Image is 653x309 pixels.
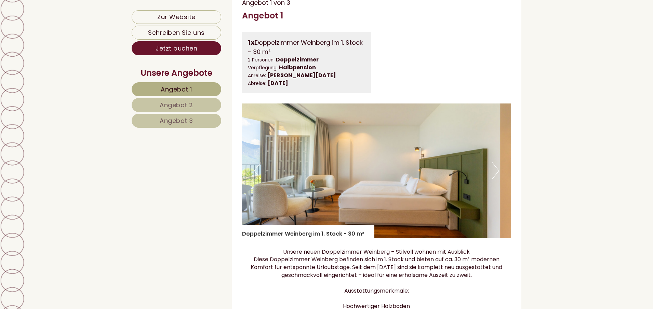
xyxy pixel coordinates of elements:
[248,65,278,71] small: Verpflegung:
[242,10,283,22] div: Angebot 1
[248,72,266,79] small: Anreise:
[254,162,261,179] button: Previous
[160,101,193,109] span: Angebot 2
[132,26,221,40] a: Schreiben Sie uns
[248,57,275,63] small: 2 Personen:
[10,21,119,27] div: Hotel Tenz
[10,34,119,39] small: 13:45
[268,79,288,87] b: [DATE]
[132,41,221,55] a: Jetzt buchen
[224,178,269,192] button: Senden
[248,80,266,87] small: Abreise:
[242,225,374,238] div: Doppelzimmer Weinberg im 1. Stock - 30 m²
[132,10,221,24] a: Zur Website
[279,64,316,71] b: Halbpension
[248,38,255,47] b: 1x
[160,116,193,125] span: Angebot 3
[248,38,366,56] div: Doppelzimmer Weinberg im 1. Stock - 30 m²
[5,20,122,41] div: Guten Tag, wie können wir Ihnen helfen?
[276,56,319,64] b: Doppelzimmer
[492,162,499,179] button: Next
[267,71,336,79] b: [PERSON_NAME][DATE]
[242,103,511,238] img: image
[161,85,192,94] span: Angebot 1
[115,5,154,16] div: Mittwoch
[132,67,221,79] div: Unsere Angebote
